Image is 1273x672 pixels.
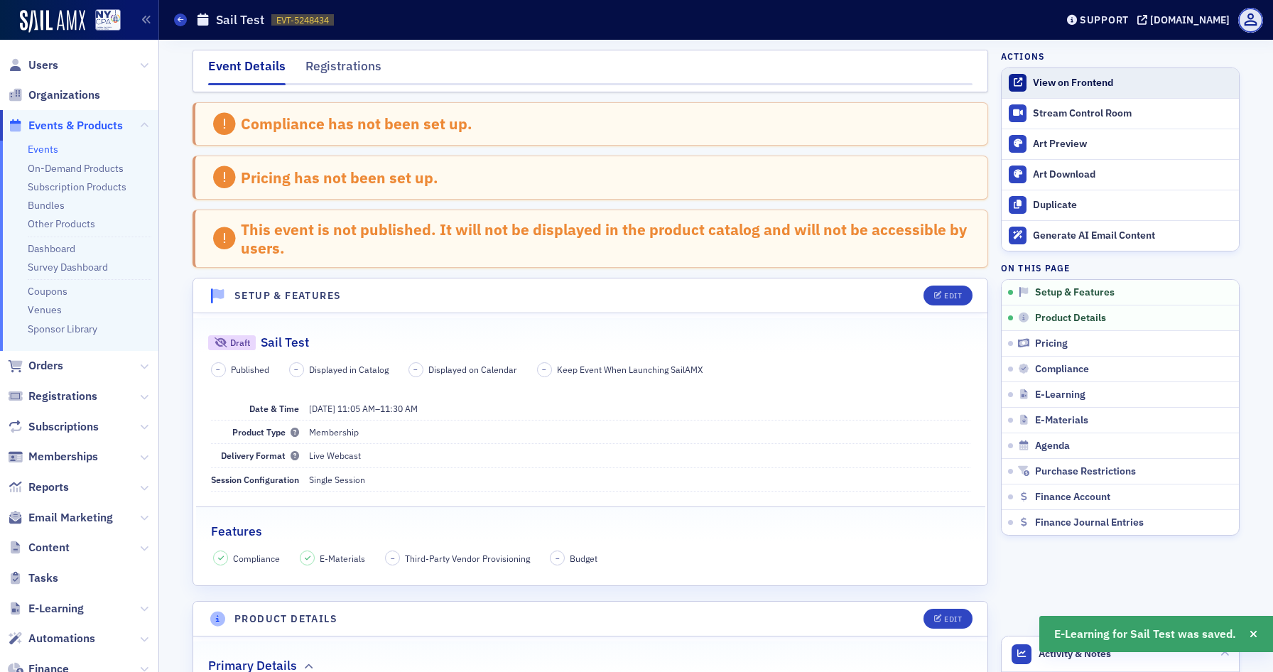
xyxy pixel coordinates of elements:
[28,540,70,556] span: Content
[1033,229,1232,242] div: Generate AI Email Content
[557,363,703,376] span: Keep Event When Launching SailAMX
[923,609,973,629] button: Edit
[1002,190,1239,220] button: Duplicate
[230,339,250,347] div: Draft
[1035,465,1136,478] span: Purchase Restrictions
[221,450,299,461] span: Delivery Format
[28,419,99,435] span: Subscriptions
[391,553,395,563] span: –
[8,631,95,646] a: Automations
[8,118,123,134] a: Events & Products
[28,389,97,404] span: Registrations
[241,114,472,133] div: Compliance has not been set up.
[28,285,67,298] a: Coupons
[211,522,262,541] h2: Features
[261,333,309,352] h2: Sail Test
[233,552,280,565] span: Compliance
[8,389,97,404] a: Registrations
[28,217,95,230] a: Other Products
[28,180,126,193] a: Subscription Products
[1137,15,1235,25] button: [DOMAIN_NAME]
[1080,13,1129,26] div: Support
[1035,337,1068,350] span: Pricing
[309,363,389,376] span: Displayed in Catalog
[570,552,597,565] span: Budget
[309,403,335,414] span: [DATE]
[28,631,95,646] span: Automations
[1035,516,1144,529] span: Finance Journal Entries
[234,288,341,303] h4: Setup & Features
[1001,50,1045,63] h4: Actions
[232,426,299,438] span: Product Type
[28,143,58,156] a: Events
[8,419,99,435] a: Subscriptions
[28,570,58,586] span: Tasks
[28,479,69,495] span: Reports
[1238,8,1263,33] span: Profile
[216,364,220,374] span: –
[8,540,70,556] a: Content
[28,242,75,255] a: Dashboard
[320,552,365,565] span: E-Materials
[28,449,98,465] span: Memberships
[8,58,58,73] a: Users
[1002,129,1239,159] a: Art Preview
[1033,77,1232,90] div: View on Frontend
[556,553,560,563] span: –
[28,601,84,617] span: E-Learning
[944,615,962,623] div: Edit
[923,286,973,305] button: Edit
[944,292,962,300] div: Edit
[95,9,121,31] img: SailAMX
[1035,491,1110,504] span: Finance Account
[305,57,381,83] div: Registrations
[211,474,299,485] span: Session Configuration
[1033,107,1232,120] div: Stream Control Room
[28,303,62,316] a: Venues
[28,87,100,103] span: Organizations
[1033,168,1232,181] div: Art Download
[309,474,365,485] span: Single Session
[8,570,58,586] a: Tasks
[1033,199,1232,212] div: Duplicate
[8,510,113,526] a: Email Marketing
[1035,363,1089,376] span: Compliance
[1002,68,1239,98] a: View on Frontend
[241,220,973,258] div: This event is not published. It will not be displayed in the product catalog and will not be acce...
[28,358,63,374] span: Orders
[216,11,264,28] h1: Sail Test
[413,364,418,374] span: –
[28,510,113,526] span: Email Marketing
[28,162,124,175] a: On-Demand Products
[234,612,337,627] h4: Product Details
[542,364,546,374] span: –
[28,261,108,273] a: Survey Dashboard
[1002,159,1239,190] a: Art Download
[20,10,85,33] img: SailAMX
[405,552,530,565] span: Third-Party Vendor Provisioning
[1150,13,1230,26] div: [DOMAIN_NAME]
[249,403,299,414] span: Date & Time
[1035,440,1070,452] span: Agenda
[8,358,63,374] a: Orders
[1035,312,1106,325] span: Product Details
[28,58,58,73] span: Users
[1035,414,1088,427] span: E-Materials
[1001,261,1240,274] h4: On this page
[1054,626,1236,643] span: E-Learning for Sail Test was saved.
[294,364,298,374] span: –
[208,57,286,85] div: Event Details
[231,363,269,376] span: Published
[1033,138,1232,151] div: Art Preview
[85,9,121,33] a: View Homepage
[1035,286,1115,299] span: Setup & Features
[8,87,100,103] a: Organizations
[309,403,418,414] span: –
[428,363,517,376] span: Displayed on Calendar
[8,479,69,495] a: Reports
[28,199,65,212] a: Bundles
[309,426,359,438] span: Membership
[8,449,98,465] a: Memberships
[380,403,418,414] time: 11:30 AM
